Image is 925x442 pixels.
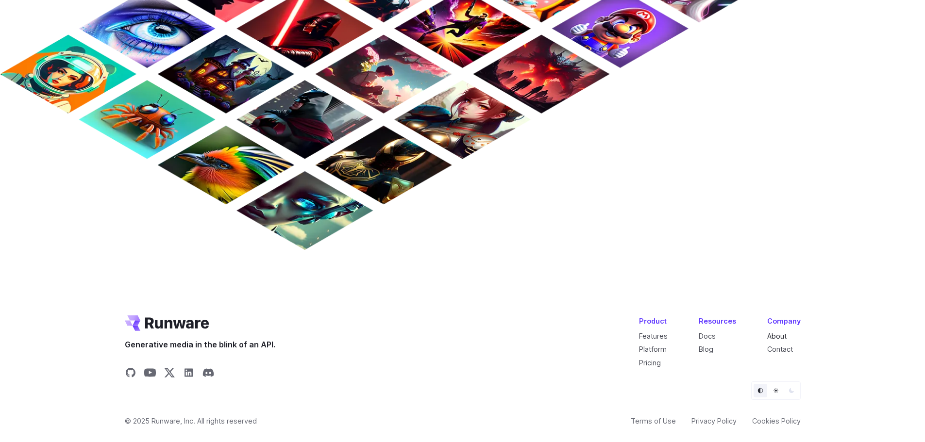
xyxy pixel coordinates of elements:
[125,315,209,331] a: Go to /
[767,332,787,340] a: About
[125,367,136,381] a: Share on GitHub
[183,367,195,381] a: Share on LinkedIn
[769,384,783,397] button: Light
[164,367,175,381] a: Share on X
[767,345,793,353] a: Contact
[751,381,801,400] ul: Theme selector
[691,415,737,426] a: Privacy Policy
[699,345,713,353] a: Blog
[125,415,257,426] span: © 2025 Runware, Inc. All rights reserved
[767,315,801,327] div: Company
[144,367,156,381] a: Share on YouTube
[639,332,668,340] a: Features
[785,384,798,397] button: Dark
[639,315,668,327] div: Product
[639,359,661,367] a: Pricing
[125,339,275,351] span: Generative media in the blink of an API.
[699,315,736,327] div: Resources
[639,345,667,353] a: Platform
[699,332,716,340] a: Docs
[754,384,767,397] button: Default
[631,415,676,426] a: Terms of Use
[202,367,214,381] a: Share on Discord
[752,415,801,426] a: Cookies Policy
